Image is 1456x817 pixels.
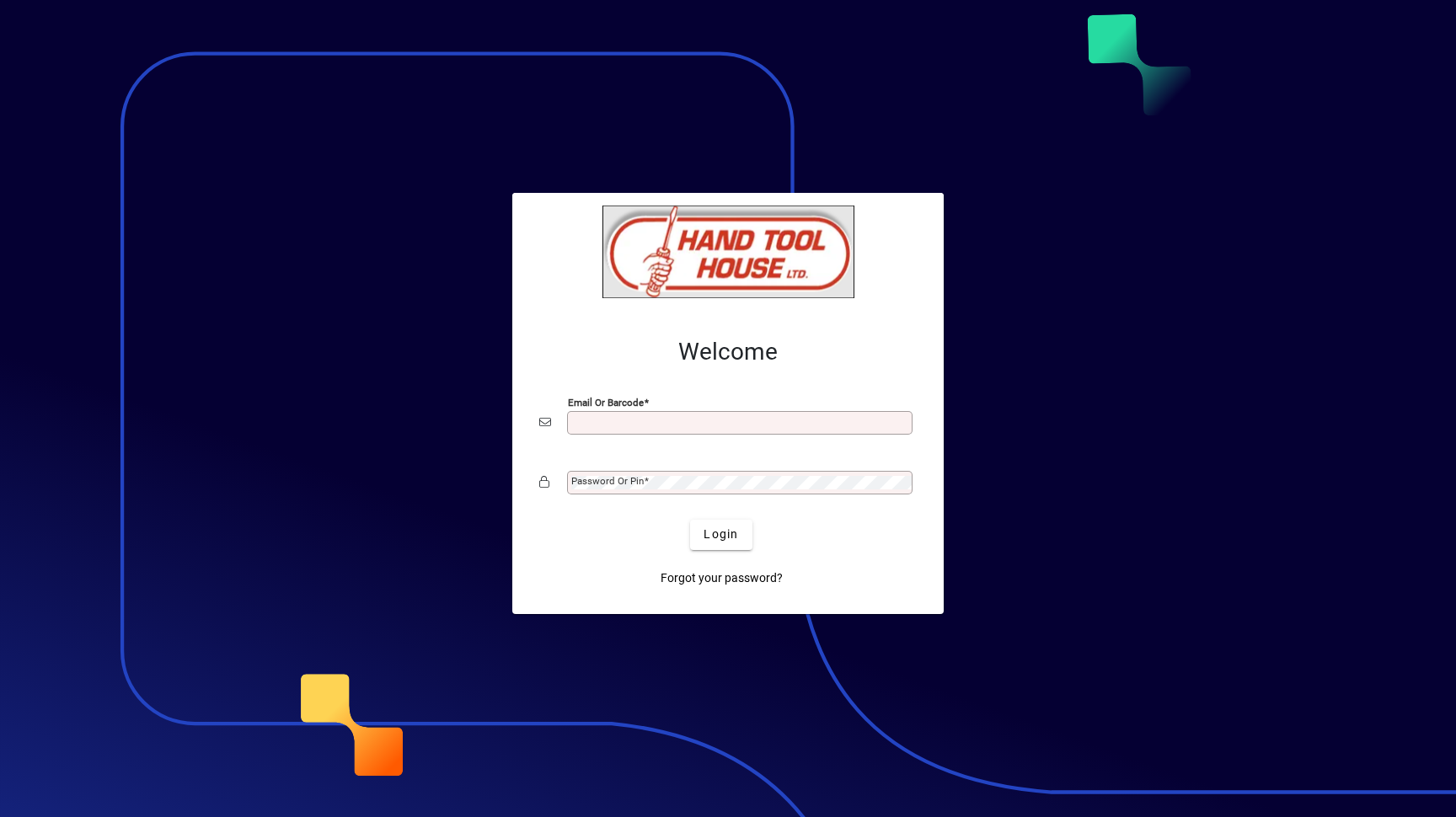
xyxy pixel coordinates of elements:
a: Forgot your password? [654,563,790,594]
mat-label: Email or Barcode [568,396,644,408]
h2: Welcome [539,338,917,366]
button: Login [690,520,752,550]
span: Login [704,526,738,543]
mat-label: Password or Pin [571,475,644,487]
span: Forgot your password? [661,569,783,587]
